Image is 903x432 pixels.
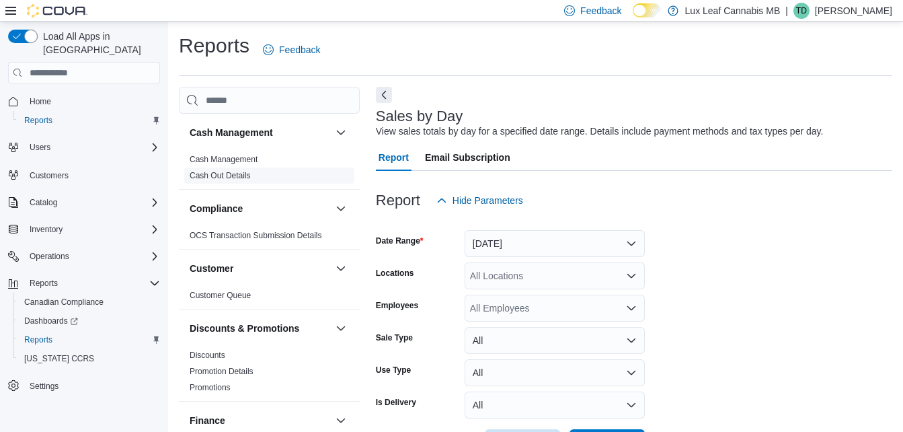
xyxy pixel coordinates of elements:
button: Cash Management [333,124,349,141]
span: Dashboards [19,313,160,329]
label: Use Type [376,365,411,375]
button: [US_STATE] CCRS [13,349,165,368]
a: Feedback [258,36,325,63]
button: Reports [24,275,63,291]
button: Hide Parameters [431,187,528,214]
button: Catalog [24,194,63,211]
button: Customers [3,165,165,184]
span: Promotion Details [190,366,253,377]
button: Inventory [3,220,165,239]
span: Settings [24,377,160,394]
p: | [785,3,788,19]
span: Email Subscription [425,144,510,171]
label: Employees [376,300,418,311]
span: Feedback [279,43,320,57]
button: Open list of options [626,271,637,281]
span: Promotions [190,382,231,393]
span: Load All Apps in [GEOGRAPHIC_DATA] [38,30,160,57]
span: Reports [30,278,58,289]
h1: Reports [179,32,249,59]
span: Home [24,93,160,110]
span: Customers [24,166,160,183]
span: Cash Management [190,154,258,165]
span: Users [30,142,50,153]
button: Users [3,138,165,157]
div: Cash Management [179,151,360,189]
button: Finance [333,412,349,429]
p: Lux Leaf Cannabis MB [685,3,781,19]
a: Customer Queue [190,291,251,300]
span: Canadian Compliance [19,294,160,310]
a: Reports [19,332,58,348]
a: Reports [19,112,58,129]
label: Is Delivery [376,397,416,408]
a: Settings [24,378,64,394]
a: Discounts [190,351,225,360]
a: Dashboards [19,313,83,329]
a: Promotions [190,383,231,392]
button: Discounts & Promotions [190,322,330,335]
button: Operations [24,248,75,264]
button: Customer [333,260,349,277]
span: Reports [19,112,160,129]
button: Reports [3,274,165,293]
button: All [465,327,645,354]
a: Home [24,94,56,110]
span: Customers [30,170,69,181]
span: Cash Out Details [190,170,251,181]
span: Reports [24,275,160,291]
span: Reports [24,334,52,345]
span: Washington CCRS [19,351,160,367]
button: Reports [13,111,165,130]
button: Home [3,92,165,111]
button: Compliance [190,202,330,215]
button: [DATE] [465,230,645,257]
nav: Complex example [8,86,160,431]
span: [US_STATE] CCRS [24,353,94,364]
h3: Cash Management [190,126,273,139]
h3: Customer [190,262,233,275]
span: Operations [24,248,160,264]
a: Dashboards [13,312,165,330]
button: All [465,359,645,386]
span: Customer Queue [190,290,251,301]
a: Promotion Details [190,367,253,376]
span: Reports [19,332,160,348]
button: Catalog [3,193,165,212]
h3: Finance [190,414,225,427]
h3: Sales by Day [376,108,463,124]
a: Cash Management [190,155,258,164]
span: Home [30,96,51,107]
button: All [465,392,645,419]
a: Cash Out Details [190,171,251,180]
span: Catalog [30,197,57,208]
span: OCS Transaction Submission Details [190,230,322,241]
div: Compliance [179,227,360,249]
div: Discounts & Promotions [179,347,360,401]
button: Finance [190,414,330,427]
button: Next [376,87,392,103]
span: Inventory [24,221,160,238]
h3: Report [376,192,420,209]
div: View sales totals by day for a specified date range. Details include payment methods and tax type... [376,124,824,139]
span: Operations [30,251,69,262]
span: Reports [24,115,52,126]
button: Discounts & Promotions [333,320,349,336]
span: Dark Mode [633,17,633,18]
span: Catalog [24,194,160,211]
label: Date Range [376,236,424,246]
a: Customers [24,168,74,184]
button: Inventory [24,221,68,238]
button: Compliance [333,201,349,217]
button: Customer [190,262,330,275]
span: TD [796,3,807,19]
span: Settings [30,381,58,392]
p: [PERSON_NAME] [815,3,892,19]
label: Sale Type [376,332,413,343]
button: Canadian Compliance [13,293,165,312]
label: Locations [376,268,414,279]
h3: Compliance [190,202,243,215]
button: Settings [3,376,165,396]
button: Users [24,139,56,155]
span: Canadian Compliance [24,297,104,308]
